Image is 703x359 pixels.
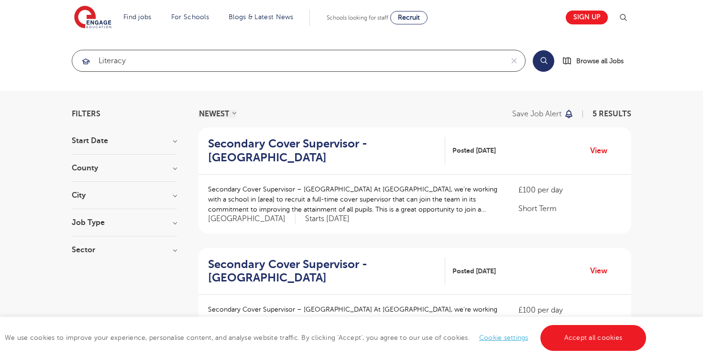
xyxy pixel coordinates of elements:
[518,184,622,196] p: £100 per day
[398,14,420,21] span: Recruit
[229,13,294,21] a: Blogs & Latest News
[540,325,647,351] a: Accept all cookies
[305,214,350,224] p: Starts [DATE]
[72,219,177,226] h3: Job Type
[479,334,528,341] a: Cookie settings
[512,110,574,118] button: Save job alert
[590,145,615,157] a: View
[72,164,177,172] h3: County
[208,258,445,285] a: Secondary Cover Supervisor - [GEOGRAPHIC_DATA]
[72,50,503,71] input: Submit
[503,50,525,71] button: Clear
[72,191,177,199] h3: City
[452,266,496,276] span: Posted [DATE]
[390,11,428,24] a: Recruit
[452,146,496,156] span: Posted [DATE]
[74,6,111,30] img: Engage Education
[576,56,624,67] span: Browse all Jobs
[5,334,648,341] span: We use cookies to improve your experience, personalise content, and analyse website traffic. By c...
[208,137,438,165] h2: Secondary Cover Supervisor - [GEOGRAPHIC_DATA]
[72,137,177,145] h3: Start Date
[208,304,499,335] p: Secondary Cover Supervisor – [GEOGRAPHIC_DATA] At [GEOGRAPHIC_DATA], we’re working with a school ...
[566,11,608,24] a: Sign up
[72,110,100,118] span: Filters
[208,184,499,214] p: Secondary Cover Supervisor – [GEOGRAPHIC_DATA] At [GEOGRAPHIC_DATA], we’re working with a school ...
[518,304,622,316] p: £100 per day
[72,50,526,72] div: Submit
[518,203,622,214] p: Short Term
[512,110,561,118] p: Save job alert
[171,13,209,21] a: For Schools
[593,110,631,118] span: 5 RESULTS
[327,14,388,21] span: Schools looking for staff
[562,56,631,67] a: Browse all Jobs
[208,214,296,224] span: [GEOGRAPHIC_DATA]
[590,265,615,277] a: View
[208,258,438,285] h2: Secondary Cover Supervisor - [GEOGRAPHIC_DATA]
[208,137,445,165] a: Secondary Cover Supervisor - [GEOGRAPHIC_DATA]
[123,13,152,21] a: Find jobs
[72,246,177,254] h3: Sector
[533,50,554,72] button: Search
